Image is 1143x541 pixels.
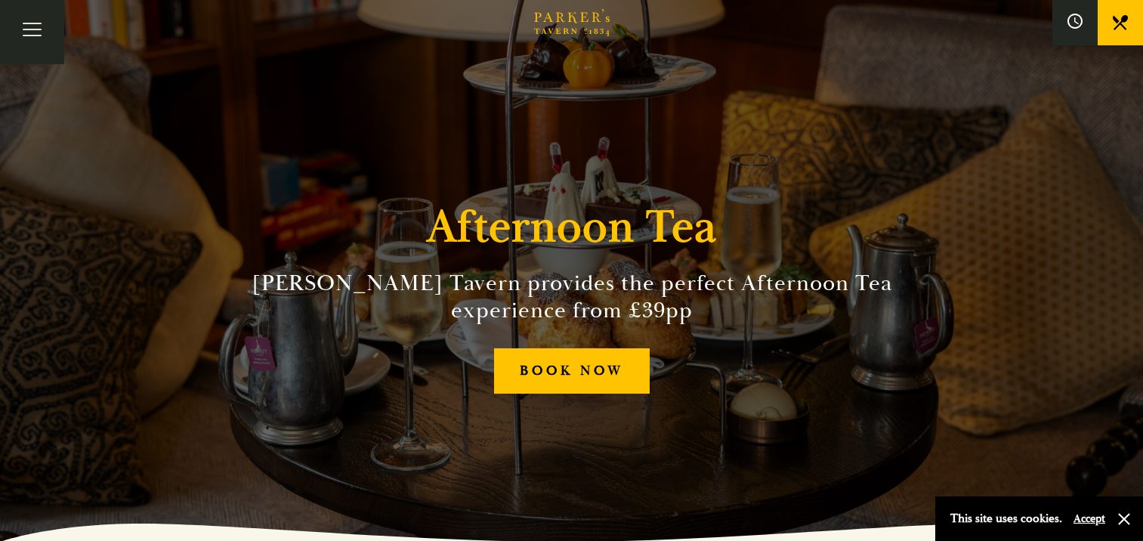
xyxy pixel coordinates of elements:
[950,508,1062,530] p: This site uses cookies.
[1073,512,1105,526] button: Accept
[1117,512,1132,527] button: Close and accept
[494,348,650,394] a: BOOK NOW
[427,200,717,255] h1: Afternoon Tea
[227,270,916,324] h2: [PERSON_NAME] Tavern provides the perfect Afternoon Tea experience from £39pp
